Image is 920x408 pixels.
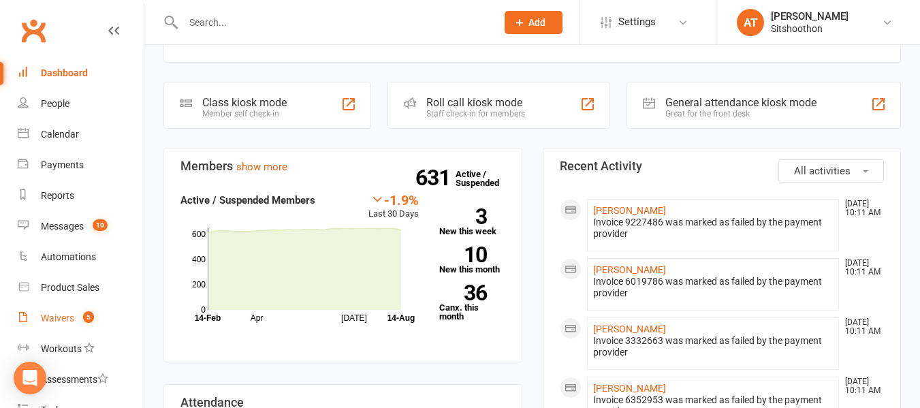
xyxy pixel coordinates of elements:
[180,159,505,173] h3: Members
[439,245,487,265] strong: 10
[236,161,287,173] a: show more
[368,192,419,221] div: Last 30 Days
[41,343,82,354] div: Workouts
[18,242,144,272] a: Automations
[18,334,144,364] a: Workouts
[415,168,456,188] strong: 631
[737,9,764,36] div: AT
[41,374,108,385] div: Assessments
[41,159,84,170] div: Payments
[505,11,562,34] button: Add
[368,192,419,207] div: -1.9%
[18,89,144,119] a: People
[593,276,834,299] div: Invoice 6019786 was marked as failed by the payment provider
[778,159,884,183] button: All activities
[18,364,144,395] a: Assessments
[41,129,79,140] div: Calendar
[16,14,50,48] a: Clubworx
[838,318,883,336] time: [DATE] 10:11 AM
[794,165,851,177] span: All activities
[593,217,834,240] div: Invoice 9227486 was marked as failed by the payment provider
[179,13,487,32] input: Search...
[771,22,848,35] div: Sitshoothon
[41,313,74,324] div: Waivers
[593,335,834,358] div: Invoice 3332663 was marked as failed by the payment provider
[18,211,144,242] a: Messages 10
[426,109,525,119] div: Staff check-in for members
[18,272,144,303] a: Product Sales
[528,17,545,28] span: Add
[439,206,487,227] strong: 3
[439,247,505,274] a: 10New this month
[41,221,84,232] div: Messages
[14,362,46,394] div: Open Intercom Messenger
[771,10,848,22] div: [PERSON_NAME]
[439,285,505,321] a: 36Canx. this month
[456,159,515,198] a: 631Active / Suspended
[41,67,88,78] div: Dashboard
[41,251,96,262] div: Automations
[439,208,505,236] a: 3New this week
[180,194,315,206] strong: Active / Suspended Members
[838,259,883,277] time: [DATE] 10:11 AM
[593,205,666,216] a: [PERSON_NAME]
[439,283,487,303] strong: 36
[593,264,666,275] a: [PERSON_NAME]
[202,96,287,109] div: Class kiosk mode
[41,282,99,293] div: Product Sales
[18,150,144,181] a: Payments
[93,219,108,231] span: 10
[838,377,883,395] time: [DATE] 10:11 AM
[665,96,816,109] div: General attendance kiosk mode
[41,190,74,201] div: Reports
[618,7,656,37] span: Settings
[593,324,666,334] a: [PERSON_NAME]
[83,311,94,323] span: 5
[41,98,69,109] div: People
[560,159,885,173] h3: Recent Activity
[838,200,883,217] time: [DATE] 10:11 AM
[18,181,144,211] a: Reports
[202,109,287,119] div: Member self check-in
[665,109,816,119] div: Great for the front desk
[18,303,144,334] a: Waivers 5
[426,96,525,109] div: Roll call kiosk mode
[18,58,144,89] a: Dashboard
[18,119,144,150] a: Calendar
[593,383,666,394] a: [PERSON_NAME]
